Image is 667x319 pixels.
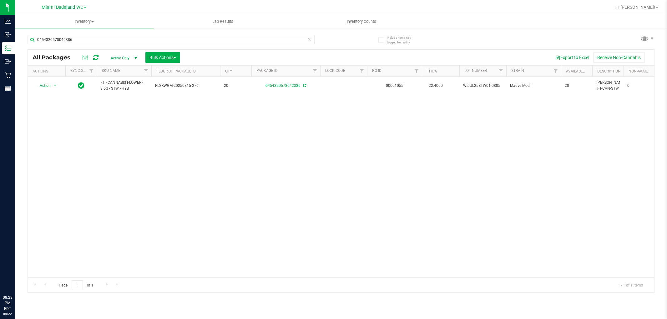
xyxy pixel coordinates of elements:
span: Inventory Counts [338,19,385,24]
span: 1 - 1 of 1 items [613,280,648,290]
span: Page of 1 [53,280,99,290]
a: Flourish Package ID [156,69,196,73]
a: Filter [412,66,422,76]
span: FLSRWGM-20250815-276 [155,83,216,89]
a: Sync Status [70,68,94,73]
span: Include items not tagged for facility [387,35,418,45]
a: Filter [141,66,151,76]
a: Description [597,69,621,73]
a: Package ID [256,68,278,73]
span: 20 [224,83,248,89]
inline-svg: Outbound [5,58,11,65]
a: Available [566,69,585,73]
a: Inventory [15,15,154,28]
span: Inventory [15,19,154,24]
input: 1 [72,280,83,290]
span: All Packages [33,54,77,61]
a: Filter [551,66,561,76]
span: W-JUL25STW01-0805 [463,83,503,89]
a: 0454320578042386 [265,83,301,88]
inline-svg: Inventory [5,45,11,51]
span: Action [34,81,51,90]
div: Actions [33,69,63,73]
a: Lot Number [464,68,487,73]
span: select [51,81,59,90]
iframe: Resource center [6,269,25,288]
span: 22.4000 [426,81,446,90]
span: Bulk Actions [149,55,176,60]
a: Filter [357,66,367,76]
span: 0 [627,83,651,89]
span: 20 [565,83,589,89]
span: Sync from Compliance System [302,83,306,88]
a: Inventory Counts [292,15,431,28]
inline-svg: Analytics [5,18,11,24]
a: Filter [86,66,97,76]
div: [PERSON_NAME]-FT-CAN-STW [596,79,620,92]
button: Receive Non-Cannabis [593,52,645,63]
a: THC% [427,69,437,73]
a: Lock Code [325,68,345,73]
a: Filter [310,66,320,76]
span: In Sync [78,81,84,90]
inline-svg: Retail [5,72,11,78]
span: Clear [307,35,312,43]
inline-svg: Reports [5,85,11,92]
a: SKU Name [102,68,120,73]
inline-svg: Inbound [5,32,11,38]
a: Strain [511,68,524,73]
span: Mauve Mochi [510,83,557,89]
span: Hi, [PERSON_NAME]! [614,5,655,10]
a: 00001055 [386,83,403,88]
p: 08/22 [3,312,12,316]
button: Bulk Actions [145,52,180,63]
span: Miami Dadeland WC [42,5,83,10]
span: Lab Results [204,19,242,24]
p: 08:23 PM EDT [3,295,12,312]
input: Search Package ID, Item Name, SKU, Lot or Part Number... [28,35,315,44]
a: Filter [496,66,506,76]
a: Qty [225,69,232,73]
a: Lab Results [154,15,292,28]
button: Export to Excel [551,52,593,63]
a: PO ID [372,68,382,73]
a: Non-Available [629,69,656,73]
span: FT - CANNABIS FLOWER - 3.5G - STW - HYB [100,80,148,92]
